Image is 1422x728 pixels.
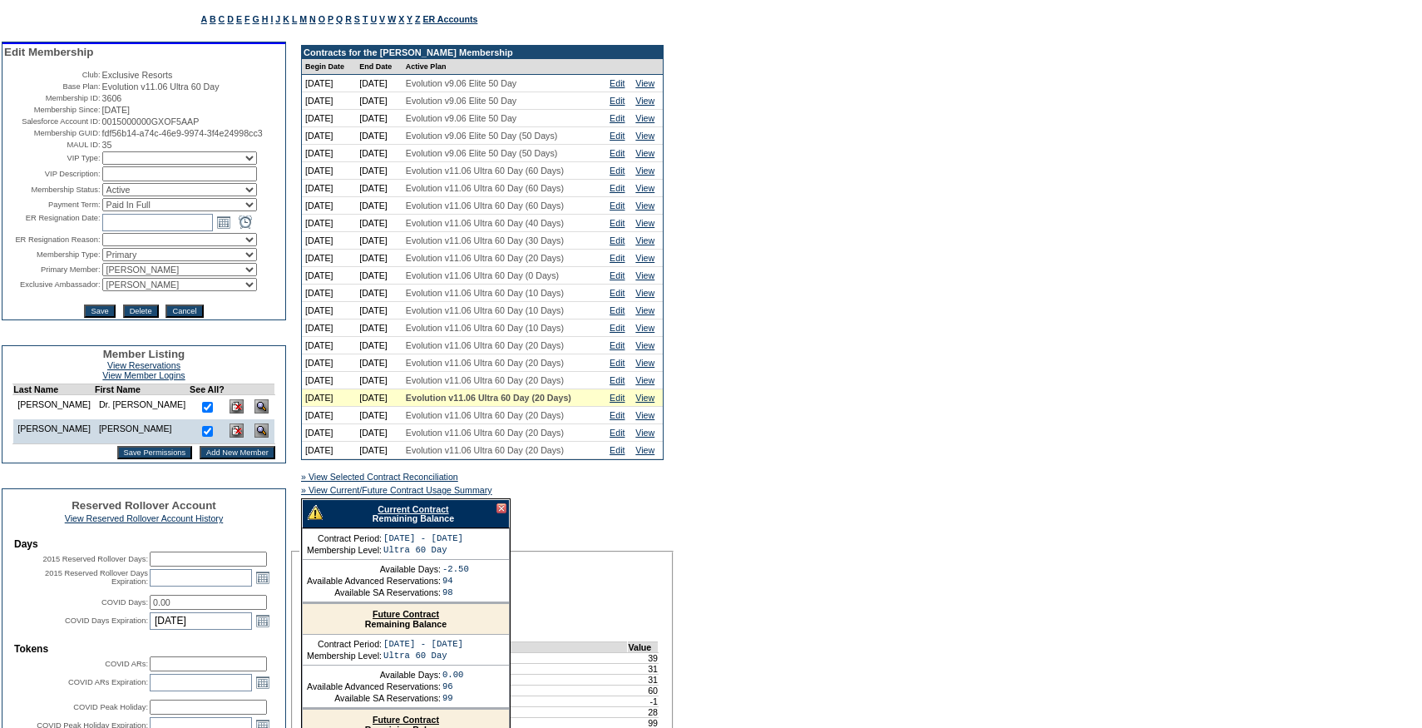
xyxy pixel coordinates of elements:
[370,14,377,24] a: U
[406,428,564,438] span: Evolution v11.06 Ultra 60 Day (20 Days)
[4,93,101,103] td: Membership ID:
[610,166,625,176] a: Edit
[356,232,402,250] td: [DATE]
[383,651,463,661] td: Ultra 60 Day
[610,270,625,280] a: Edit
[356,407,402,424] td: [DATE]
[356,75,402,92] td: [DATE]
[610,201,625,210] a: Edit
[302,92,356,110] td: [DATE]
[102,93,122,103] span: 3606
[610,358,625,368] a: Edit
[407,14,412,24] a: Y
[308,505,323,520] img: There are insufficient days and/or tokens to cover this reservation
[406,148,557,158] span: Evolution v9.06 Elite 50 Day (50 Days)
[227,14,234,24] a: D
[635,323,654,333] a: View
[318,14,325,24] a: O
[373,715,439,725] a: Future Contract
[635,96,654,106] a: View
[4,140,101,150] td: MAUL ID:
[383,639,463,649] td: [DATE] - [DATE]
[302,180,356,197] td: [DATE]
[356,354,402,372] td: [DATE]
[65,617,148,625] label: COVID Days Expiration:
[302,197,356,215] td: [DATE]
[628,696,659,706] td: -1
[628,717,659,728] td: 99
[422,14,477,24] a: ER Accounts
[383,533,463,543] td: [DATE] - [DATE]
[628,641,659,652] td: Value
[610,428,625,438] a: Edit
[102,82,220,92] span: Evolution v11.06 Ultra 60 Day
[302,162,356,180] td: [DATE]
[4,213,101,231] td: ER Resignation Date:
[254,399,269,414] img: View Dashboard
[356,267,402,285] td: [DATE]
[307,587,441,597] td: Available SA Reservations:
[356,145,402,162] td: [DATE]
[635,113,654,123] a: View
[4,151,101,165] td: VIP Type:
[610,96,625,106] a: Edit
[302,145,356,162] td: [DATE]
[302,499,510,528] div: Remaining Balance
[610,131,625,141] a: Edit
[292,14,297,24] a: L
[65,513,224,523] a: View Reserved Rollover Account History
[345,14,352,24] a: R
[270,14,273,24] a: I
[442,670,464,680] td: 0.00
[14,538,274,550] td: Days
[356,59,402,75] td: End Date
[406,235,564,245] span: Evolution v11.06 Ultra 60 Day (30 Days)
[123,305,159,318] input: Delete
[328,14,333,24] a: P
[102,70,173,80] span: Exclusive Resorts
[302,389,356,407] td: [DATE]
[299,547,366,557] legend: Contract Details
[236,213,254,231] a: Open the time view popup.
[442,681,464,691] td: 96
[4,183,101,196] td: Membership Status:
[302,250,356,267] td: [DATE]
[628,706,659,717] td: 28
[635,78,654,88] a: View
[635,235,654,245] a: View
[210,14,216,24] a: B
[402,59,606,75] td: Active Plan
[406,201,564,210] span: Evolution v11.06 Ultra 60 Day (60 Days)
[635,410,654,420] a: View
[68,678,148,686] label: COVID ARs Expiration:
[415,14,421,24] a: Z
[254,423,269,438] img: View Dashboard
[95,384,190,395] td: First Name
[307,564,441,574] td: Available Days:
[442,693,464,703] td: 99
[363,14,368,24] a: T
[302,372,356,389] td: [DATE]
[4,198,101,211] td: Payment Term:
[610,340,625,350] a: Edit
[406,340,564,350] span: Evolution v11.06 Ultra 60 Day (20 Days)
[383,545,463,555] td: Ultra 60 Day
[635,270,654,280] a: View
[307,576,441,586] td: Available Advanced Reservations:
[4,166,101,181] td: VIP Description:
[610,393,625,403] a: Edit
[215,213,233,231] a: Open the calendar popup.
[610,218,625,228] a: Edit
[635,393,654,403] a: View
[302,267,356,285] td: [DATE]
[13,384,95,395] td: Last Name
[201,14,207,24] a: A
[301,485,492,495] a: » View Current/Future Contract Usage Summary
[102,370,185,380] a: View Member Logins
[302,232,356,250] td: [DATE]
[628,674,659,685] td: 31
[610,183,625,193] a: Edit
[252,14,259,24] a: G
[102,105,131,115] span: [DATE]
[302,354,356,372] td: [DATE]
